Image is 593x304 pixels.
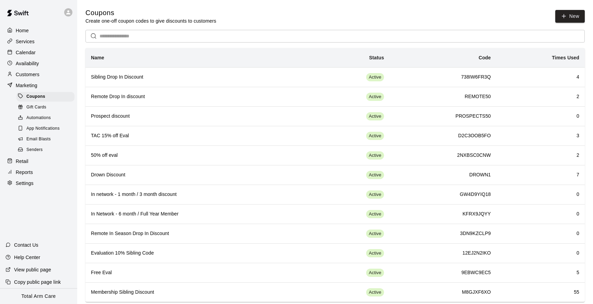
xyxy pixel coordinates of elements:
span: Active [366,211,384,218]
p: Home [16,27,29,34]
span: Active [366,172,384,178]
h6: KFRX9JQYY [395,210,491,218]
h6: 7 [502,171,579,179]
h6: 2 [502,93,579,101]
h6: 55 [502,289,579,296]
span: Active [366,113,384,120]
p: Help Center [14,254,40,261]
a: Email Blasts [16,134,77,145]
a: Marketing [5,80,72,91]
a: Coupons [16,91,77,102]
h6: 9EBWC9EC5 [395,269,491,277]
span: Automations [26,115,51,121]
p: Total Arm Care [21,293,56,300]
h6: In network - 1 month / 3 month discount [91,191,307,198]
span: App Notifications [26,125,60,132]
h6: 2NXBSC0CNW [395,152,491,159]
table: simple table [85,48,585,302]
span: Active [366,289,384,296]
a: Retail [5,156,72,166]
div: Automations [16,113,74,123]
p: Marketing [16,82,37,89]
span: Coupons [26,93,45,100]
div: Gift Cards [16,103,74,112]
h6: 2 [502,152,579,159]
h6: Remote In Season Drop In Discount [91,230,307,237]
a: Availability [5,58,72,69]
h5: Coupons [85,8,216,17]
h6: GW4D9YIQ18 [395,191,491,198]
a: Reports [5,167,72,177]
p: View public page [14,266,51,273]
h6: M8GJXF6XO [395,289,491,296]
b: Code [479,55,491,60]
h6: Evaluation 10% Sibling Code [91,249,307,257]
h6: D2C3OOB5FO [395,132,491,140]
a: Gift Cards [16,102,77,113]
h6: Sibling Drop In Discount [91,73,307,81]
b: Times Used [552,55,579,60]
h6: 3 [502,132,579,140]
p: Copy public page link [14,279,61,285]
div: Email Blasts [16,135,74,144]
p: Calendar [16,49,36,56]
a: Customers [5,69,72,80]
a: Senders [16,145,77,155]
p: Create one-off coupon codes to give discounts to customers [85,17,216,24]
h6: 738IW6FR3Q [395,73,491,81]
h6: Membership Sibling Discount [91,289,307,296]
span: Active [366,250,384,257]
h6: DROWN1 [395,171,491,179]
p: Retail [16,158,28,165]
div: App Notifications [16,124,74,133]
p: Availability [16,60,39,67]
span: Gift Cards [26,104,46,111]
h6: PROSPECTS50 [395,113,491,120]
a: Calendar [5,47,72,58]
span: Active [366,152,384,159]
a: Settings [5,178,72,188]
h6: 0 [502,113,579,120]
div: Coupons [16,92,74,102]
h6: TAC 15% off Eval [91,132,307,140]
h6: 0 [502,210,579,218]
a: Home [5,25,72,36]
p: Customers [16,71,39,78]
h6: 12EJ2N2IKO [395,249,491,257]
span: Active [366,231,384,237]
button: New [555,10,585,23]
p: Contact Us [14,242,38,248]
h6: 50% off eval [91,152,307,159]
span: Active [366,270,384,276]
h6: Drown Discount [91,171,307,179]
a: App Notifications [16,124,77,134]
b: Status [369,55,384,60]
h6: Remote Drop In discount [91,93,307,101]
p: Settings [16,180,34,187]
h6: Free Eval [91,269,307,277]
h6: In Network - 6 month / Full Year Member [91,210,307,218]
div: Senders [16,145,74,155]
h6: Prospect discount [91,113,307,120]
span: Active [366,74,384,81]
span: Active [366,191,384,198]
h6: 5 [502,269,579,277]
b: Name [91,55,104,60]
h6: 4 [502,73,579,81]
span: Email Blasts [26,136,51,143]
span: Active [366,133,384,139]
p: Services [16,38,35,45]
span: Active [366,94,384,100]
h6: 3DN9KZCLP9 [395,230,491,237]
span: Senders [26,147,43,153]
a: Services [5,36,72,47]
